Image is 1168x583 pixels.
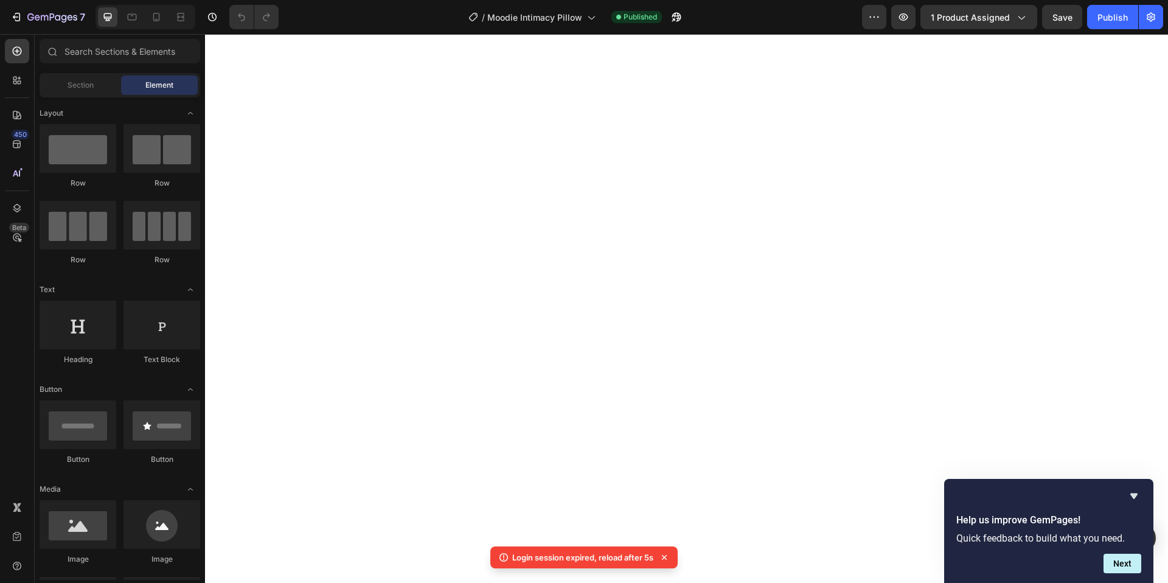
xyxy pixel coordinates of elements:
[5,5,91,29] button: 7
[1042,5,1082,29] button: Save
[80,10,85,24] p: 7
[1104,554,1141,573] button: Next question
[40,284,55,295] span: Text
[123,178,200,189] div: Row
[956,489,1141,573] div: Help us improve GemPages!
[40,178,116,189] div: Row
[12,130,29,139] div: 450
[181,480,200,499] span: Toggle open
[931,11,1010,24] span: 1 product assigned
[181,280,200,299] span: Toggle open
[1097,11,1128,24] div: Publish
[181,103,200,123] span: Toggle open
[123,254,200,265] div: Row
[956,513,1141,528] h2: Help us improve GemPages!
[205,34,1168,583] iframe: Design area
[68,80,94,91] span: Section
[487,11,582,24] span: Moodie Intimacy Pillow
[181,380,200,399] span: Toggle open
[40,354,116,365] div: Heading
[40,384,62,395] span: Button
[1052,12,1072,23] span: Save
[512,551,653,564] p: Login session expired, reload after 5s
[624,12,657,23] span: Published
[9,223,29,232] div: Beta
[40,254,116,265] div: Row
[40,108,63,119] span: Layout
[920,5,1037,29] button: 1 product assigned
[956,532,1141,544] p: Quick feedback to build what you need.
[1087,5,1138,29] button: Publish
[1127,489,1141,503] button: Hide survey
[145,80,173,91] span: Element
[123,354,200,365] div: Text Block
[229,5,279,29] div: Undo/Redo
[40,454,116,465] div: Button
[40,554,116,565] div: Image
[123,554,200,565] div: Image
[40,484,61,495] span: Media
[40,39,200,63] input: Search Sections & Elements
[482,11,485,24] span: /
[123,454,200,465] div: Button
